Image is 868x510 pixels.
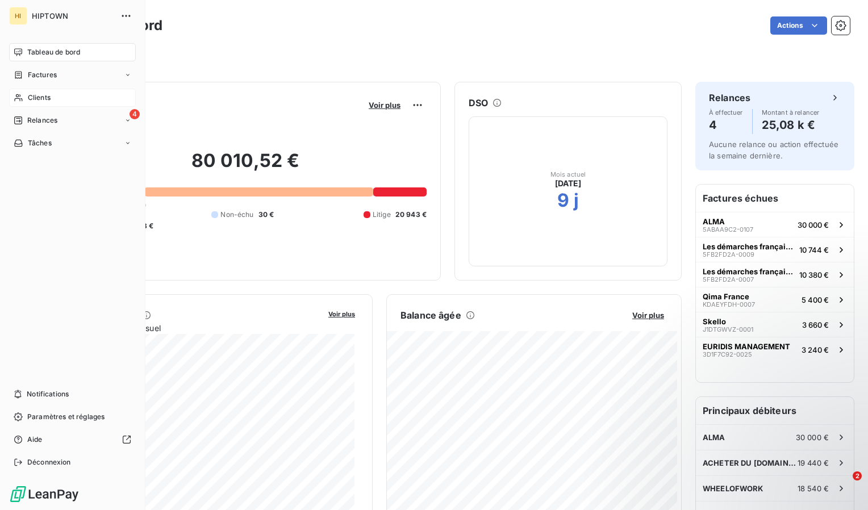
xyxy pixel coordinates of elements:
span: 3 660 € [802,320,829,329]
span: 2 [853,471,862,480]
h4: 25,08 k € [762,116,820,134]
span: Relances [27,115,57,126]
h6: Principaux débiteurs [696,397,854,424]
span: Paramètres et réglages [27,412,105,422]
h4: 4 [709,116,743,134]
span: Déconnexion [27,457,71,467]
h2: 9 [557,189,569,212]
span: Chiffre d'affaires mensuel [64,322,320,334]
span: Qima France [703,292,749,301]
span: 5FB2FD2A-0007 [703,276,754,283]
span: 5 400 € [802,295,829,304]
span: 4 [130,109,140,119]
span: Notifications [27,389,69,399]
span: 10 744 € [799,245,829,254]
span: À effectuer [709,109,743,116]
span: Aide [27,434,43,445]
span: 18 540 € [798,484,829,493]
iframe: Intercom live chat [829,471,857,499]
span: Clients [28,93,51,103]
span: 3 240 € [802,345,829,354]
button: Les démarches françaises5FB2FD2A-000910 744 € [696,237,854,262]
span: Aucune relance ou action effectuée la semaine dernière. [709,140,838,160]
span: EURIDIS MANAGEMENT [703,342,790,351]
span: Skello [703,317,726,326]
span: Tableau de bord [27,47,80,57]
button: Voir plus [629,310,667,320]
span: Voir plus [328,310,355,318]
span: Mois actuel [550,171,586,178]
a: Aide [9,430,136,449]
span: Montant à relancer [762,109,820,116]
div: HI [9,7,27,25]
button: SkelloJ1DTGWVZ-00013 660 € [696,312,854,337]
span: 20 943 € [395,210,427,220]
span: Voir plus [632,311,664,320]
h6: Balance âgée [400,308,461,322]
span: 10 380 € [799,270,829,279]
img: Logo LeanPay [9,485,80,503]
span: 3D1F7C92-0025 [703,351,752,358]
span: WHEELOFWORK [703,484,763,493]
span: [DATE] [555,178,582,189]
button: Voir plus [325,308,358,319]
span: KDAEYFDH-0007 [703,301,755,308]
button: Actions [770,16,827,35]
span: Les démarches françaises [703,242,795,251]
span: J1DTGWVZ-0001 [703,326,753,333]
h6: Factures échues [696,185,854,212]
button: Voir plus [365,100,404,110]
button: Qima FranceKDAEYFDH-00075 400 € [696,287,854,312]
span: Les démarches françaises [703,267,795,276]
iframe: Intercom notifications message [641,400,868,479]
span: ALMA [703,217,725,226]
span: Tâches [28,138,52,148]
span: HIPTOWN [32,11,114,20]
span: Factures [28,70,57,80]
span: Litige [373,210,391,220]
span: 5FB2FD2A-0009 [703,251,754,258]
button: ALMA5ABAA9C2-010730 000 € [696,212,854,237]
span: 30 € [258,210,274,220]
button: Les démarches françaises5FB2FD2A-000710 380 € [696,262,854,287]
h6: DSO [469,96,488,110]
span: Non-échu [220,210,253,220]
h2: j [574,189,579,212]
button: EURIDIS MANAGEMENT3D1F7C92-00253 240 € [696,337,854,362]
span: 30 000 € [798,220,829,229]
span: 5ABAA9C2-0107 [703,226,753,233]
h2: 80 010,52 € [64,149,427,183]
h6: Relances [709,91,750,104]
span: Voir plus [369,101,400,110]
